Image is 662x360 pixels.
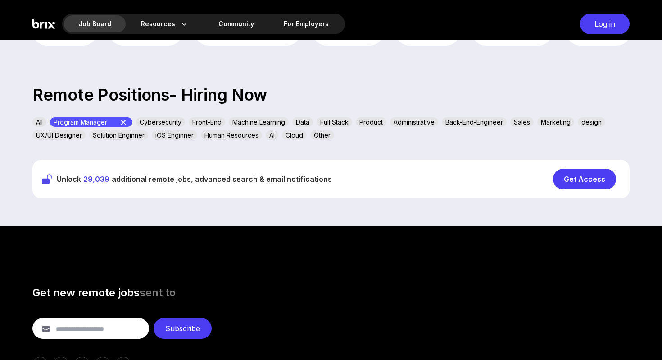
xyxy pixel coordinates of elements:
[136,117,185,127] div: Cybersecurity
[553,169,616,189] div: Get Access
[64,15,126,32] div: Job Board
[269,15,343,32] a: For Employers
[201,130,262,140] div: Human Resources
[83,175,109,184] span: 29,039
[356,117,386,127] div: Product
[32,117,46,127] div: All
[266,130,278,140] div: AI
[578,117,605,127] div: design
[537,117,574,127] div: Marketing
[204,15,268,32] a: Community
[442,117,507,127] div: Back-End-Engineer
[292,117,313,127] div: Data
[282,130,307,140] div: Cloud
[553,169,621,189] a: Get Access
[576,14,630,34] a: Log in
[50,117,132,127] div: Program Manager
[310,130,334,140] div: Other
[152,130,197,140] div: iOS Enginner
[189,117,225,127] div: Front-End
[580,14,630,34] div: Log in
[154,318,212,339] div: Subscribe
[317,117,352,127] div: Full Stack
[32,130,86,140] div: UX/UI Designer
[89,130,148,140] div: Solution Enginner
[229,117,289,127] div: Machine Learning
[390,117,438,127] div: Administrative
[32,286,630,300] h3: Get new remote jobs
[32,14,55,34] img: Brix Logo
[57,174,332,185] span: Unlock additional remote jobs, advanced search & email notifications
[140,286,176,299] span: sent to
[127,15,203,32] div: Resources
[510,117,534,127] div: Sales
